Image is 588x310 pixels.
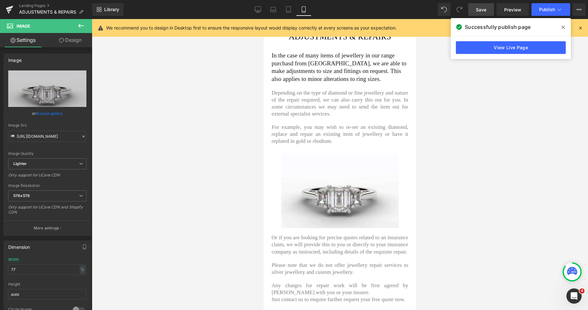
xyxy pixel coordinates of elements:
div: Image Quality [8,151,86,156]
input: Link [8,131,86,142]
b: 576x576 [13,193,30,198]
a: Laptop [266,3,281,16]
a: Landing Pages [19,3,92,8]
a: New Library [92,3,124,16]
button: Publish [531,3,570,16]
p: Any charges for repair work will be first agreed by [PERSON_NAME] with you or your insurer. [8,263,145,277]
iframe: Intercom live chat [566,288,582,304]
button: Redo [453,3,466,16]
p: Please note that we do not offer jewellery repair services to silver jewellery and custom jewellery. [8,243,145,257]
div: Dimension [8,241,30,250]
a: Preview [497,3,529,16]
a: Tablet [281,3,296,16]
p: In the case of many items of jewellery in our range purchasd from [GEOGRAPHIC_DATA], we are able ... [8,33,145,64]
input: auto [8,264,86,275]
span: Image [17,23,30,29]
div: Image Resolution [8,183,86,188]
button: More settings [4,221,91,235]
p: Just contact us to enquire further request your free quote now. [8,277,145,284]
a: Design [47,33,93,47]
button: Undo [438,3,450,16]
a: Mobile [296,3,311,16]
span: Successfully publish page [465,23,531,31]
a: Browse gallery [36,108,63,119]
div: Only support for UCare CDN and Shopify CDN [8,205,86,219]
b: Lighter [13,161,27,166]
p: Or if you are looking for precise quotes related to an insurance claim, we will provide this to y... [8,215,145,236]
p: We recommend you to design in Desktop first to ensure the responsive layout would display correct... [106,24,397,31]
p: More settings [34,225,59,231]
button: More [573,3,585,16]
span: Preview [504,6,521,13]
p: Depending on the type of diamond or fine jewellery and nature of the repair required, we can also... [8,70,145,98]
span: Save [476,6,486,13]
img: Diamond jewellery repairs and jewellery repurposing services [17,134,135,209]
input: auto [8,289,86,300]
div: Only support for UCare CDN [8,173,86,182]
span: Library [104,7,119,12]
p: For example, you may wish to re-set an existing diamond, replace and repair an existing item of j... [8,105,145,126]
div: % [80,265,85,274]
div: Image Src [8,123,86,128]
div: Width [8,257,19,262]
a: View Live Page [456,41,566,54]
span: ADJUSTMENTS & REPAIRS [19,10,76,15]
a: Desktop [250,3,266,16]
span: 4 [579,288,585,294]
div: Image [8,54,22,63]
div: or [8,110,86,117]
div: Height [8,282,86,287]
span: Publish [539,7,555,12]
